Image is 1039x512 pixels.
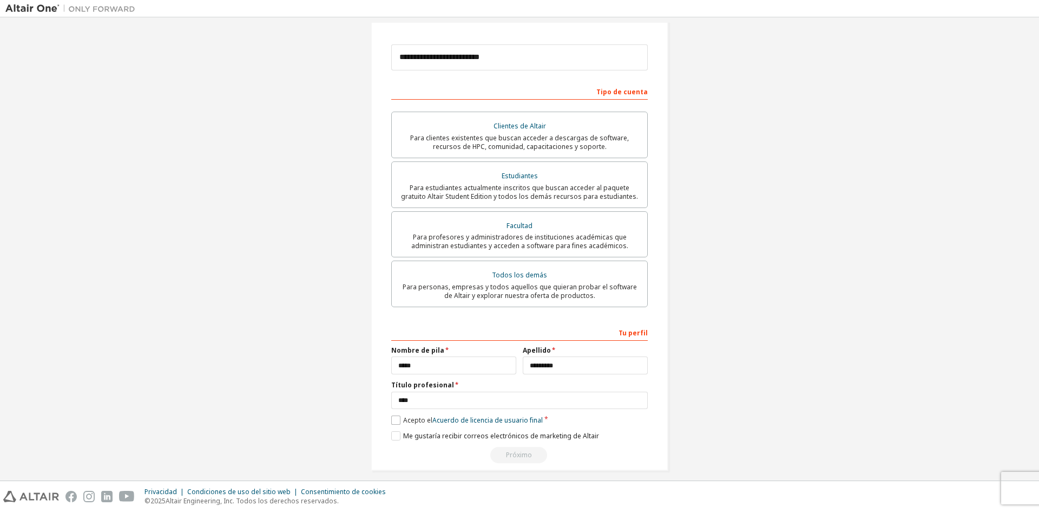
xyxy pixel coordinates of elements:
[150,496,166,505] font: 2025
[3,491,59,502] img: altair_logo.svg
[166,496,339,505] font: Altair Engineering, Inc. Todos los derechos reservados.
[391,447,648,463] div: Lea y acepte el EULA para continuar
[5,3,141,14] img: Altair Uno
[187,487,291,496] font: Condiciones de uso del sitio web
[494,121,546,131] font: Clientes de Altair
[401,183,638,201] font: Para estudiantes actualmente inscritos que buscan acceder al paquete gratuito Altair Student Edit...
[391,346,444,355] font: Nombre de pila
[101,491,113,502] img: linkedin.svg
[301,487,386,496] font: Consentimiento de cookies
[119,491,135,502] img: youtube.svg
[507,221,532,230] font: Facultad
[65,491,77,502] img: facebook.svg
[523,346,551,355] font: Apellido
[391,380,454,390] font: Título profesional
[403,431,599,440] font: Me gustaría recibir correos electrónicos de marketing de Altair
[403,416,432,425] font: Acepto el
[144,496,150,505] font: ©
[432,416,543,425] font: Acuerdo de licencia de usuario final
[619,328,648,338] font: Tu perfil
[403,282,637,300] font: Para personas, empresas y todos aquellos que quieran probar el software de Altair y explorar nues...
[502,171,538,180] font: Estudiantes
[492,270,547,280] font: Todos los demás
[144,487,177,496] font: Privacidad
[410,133,629,151] font: Para clientes existentes que buscan acceder a descargas de software, recursos de HPC, comunidad, ...
[411,232,628,250] font: Para profesores y administradores de instituciones académicas que administran estudiantes y acced...
[83,491,95,502] img: instagram.svg
[596,87,648,96] font: Tipo de cuenta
